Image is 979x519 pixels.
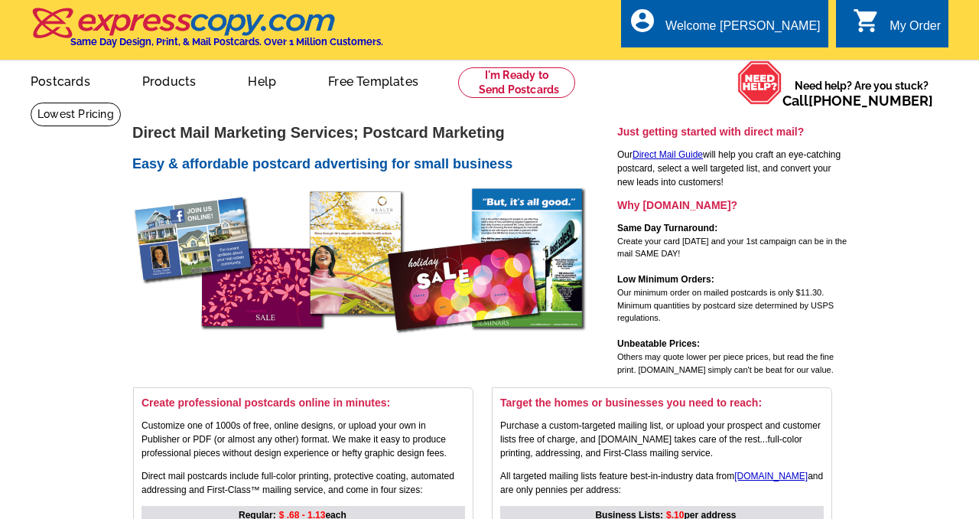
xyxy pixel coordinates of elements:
p: All targeted mailing lists feature best-in-industry data from and are only pennies per address: [500,469,824,497]
span: Call [782,93,933,109]
h3: Target the homes or businesses you need to reach: [500,396,824,410]
span: Others may quote lower per piece prices, but read the fine print. [DOMAIN_NAME] simply can't be b... [617,352,834,374]
a: Help [223,62,301,98]
strong: Low Minimum Orders: [617,274,714,285]
span: Create your card [DATE] and your 1st campaign can be in the mail SAME DAY! [617,237,847,259]
i: shopping_cart [853,7,880,34]
h2: Easy & affordable postcard advertising for small business [132,156,614,173]
div: My Order [890,19,941,41]
p: Our will help you craft an eye-catching postcard, select a well targeted list, and convert your n... [617,148,847,189]
h3: Why [DOMAIN_NAME]? [617,198,847,212]
p: Direct mail postcards include full-color printing, protective coating, automated addressing and F... [141,469,465,497]
p: Purchase a custom-targeted mailing list, or upload your prospect and customer lists free of charg... [500,419,824,460]
a: [PHONE_NUMBER] [808,93,933,109]
i: account_circle [629,7,656,34]
a: [DOMAIN_NAME] [734,471,808,481]
p: Customize one of 1000s of free, online designs, or upload your own in Publisher or PDF (or almost... [141,419,465,460]
a: shopping_cart My Order [853,17,941,36]
h1: Direct Mail Marketing Services; Postcard Marketing [132,125,614,141]
a: Direct Mail Guide [633,149,703,160]
a: Free Templates [304,62,443,98]
a: Products [118,62,221,98]
h4: Same Day Design, Print, & Mail Postcards. Over 1 Million Customers. [70,36,383,47]
a: Postcards [6,62,115,98]
strong: Same Day Turnaround: [617,223,717,233]
a: Same Day Design, Print, & Mail Postcards. Over 1 Million Customers. [31,18,383,47]
div: Welcome [PERSON_NAME] [665,19,820,41]
strong: Unbeatable Prices: [617,338,700,349]
img: direct mail postcards [132,181,591,360]
h3: Just getting started with direct mail? [617,125,847,139]
h3: Create professional postcards online in minutes: [141,396,465,410]
img: help [737,60,782,105]
span: Our minimum order on mailed postcards is only $11.30. Minimum quantities by postcard size determi... [617,288,834,322]
span: Need help? Are you stuck? [782,78,941,109]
